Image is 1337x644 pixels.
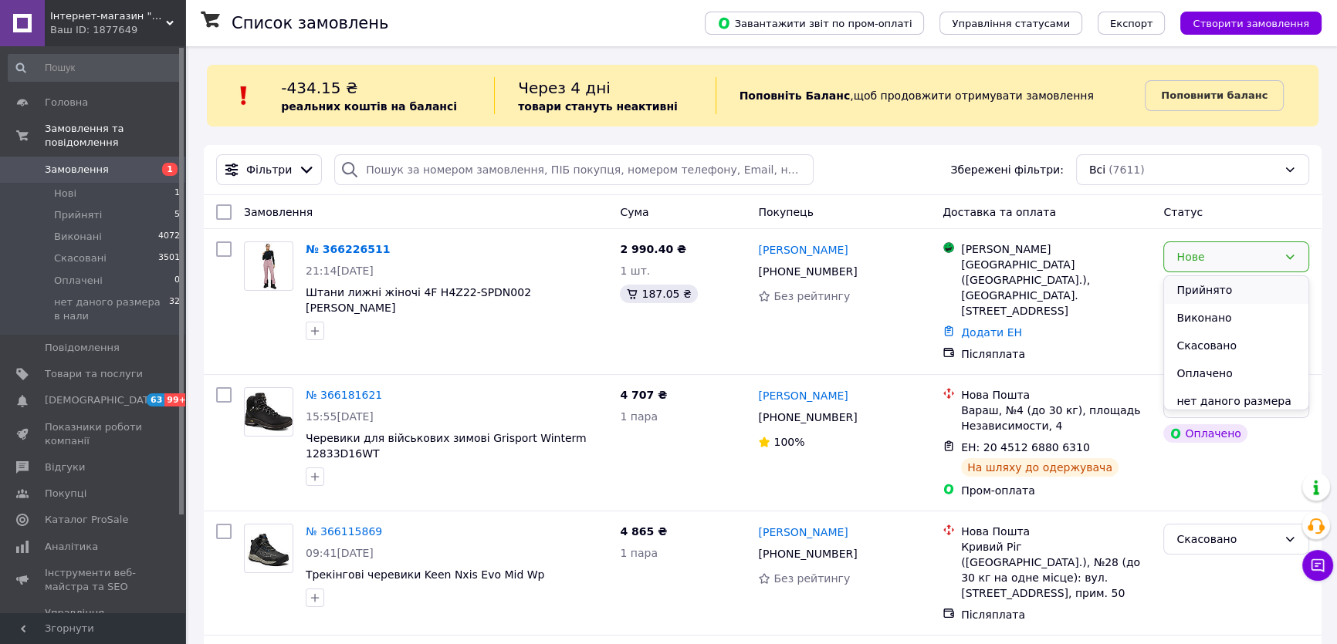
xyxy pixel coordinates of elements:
[244,524,293,573] a: Фото товару
[518,79,611,97] span: Через 4 дні
[164,393,190,406] span: 99+
[1176,531,1278,548] div: Скасовано
[306,432,587,460] a: Черевики для військових зимові Grisport Winterm 12833D16WT
[961,241,1151,257] div: [PERSON_NAME]
[961,387,1151,403] div: Нова Пошта
[1302,550,1333,581] button: Чат з покупцем
[1164,359,1308,387] li: Оплачено
[773,290,850,302] span: Без рейтингу
[1110,18,1153,29] span: Експорт
[740,89,851,102] b: Поповніть Баланс
[54,187,76,201] span: Нові
[961,607,1151,622] div: Післяплата
[1164,332,1308,359] li: Скасовано
[620,389,667,401] span: 4 707 ₴
[961,524,1151,539] div: Нова Пошта
[45,606,143,634] span: Управління сайтом
[45,341,120,355] span: Повідомлення
[1164,276,1308,304] li: Прийнято
[174,274,180,288] span: 0
[45,540,98,554] span: Аналітика
[45,513,128,527] span: Каталог ProSale
[50,23,185,37] div: Ваш ID: 1877649
[620,206,648,218] span: Cума
[281,79,357,97] span: -434.15 ₴
[306,286,531,314] span: Штани лижні жіночі 4F H4Z22-SPDN002 [PERSON_NAME]
[961,326,1022,339] a: Додати ЕН
[232,84,256,107] img: :exclamation:
[773,436,804,448] span: 100%
[306,265,374,277] span: 21:14[DATE]
[54,230,102,244] span: Виконані
[952,18,1070,29] span: Управління статусами
[54,208,102,222] span: Прийняті
[45,96,88,110] span: Головна
[45,566,143,594] span: Інструменти веб-майстра та SEO
[1161,89,1268,101] b: Поповнити баланс
[961,403,1151,433] div: Вараш, №4 (до 30 кг), площадь Независимости, 4
[716,77,1146,114] div: , щоб продовжити отримувати замовлення
[54,295,169,323] span: нет даного размера в нали
[961,539,1151,601] div: Кривий Ріг ([GEOGRAPHIC_DATA].), №28 (до 30 кг на одне місце): вул. [STREET_ADDRESS], прим. 50
[961,458,1119,477] div: На шляху до одержувача
[758,388,848,403] a: [PERSON_NAME]
[244,241,293,291] a: Фото товару
[50,9,166,23] span: Інтернет-магазин "Sport-Tops"
[247,524,290,572] img: Фото товару
[306,389,382,401] a: № 366181621
[162,163,178,176] span: 1
[281,100,457,113] b: реальних коштів на балансі
[620,547,658,559] span: 1 пара
[306,410,374,423] span: 15:55[DATE]
[1109,164,1145,176] span: (7611)
[306,243,390,255] a: № 366226511
[1164,387,1308,430] li: нет даного размера в нали
[620,525,667,538] span: 4 865 ₴
[620,265,650,277] span: 1 шт.
[1163,424,1247,443] div: Оплачено
[54,274,103,288] span: Оплачені
[758,411,857,423] span: [PHONE_NUMBER]
[8,54,181,82] input: Пошук
[961,483,1151,498] div: Пром-оплата
[45,163,109,177] span: Замовлення
[961,346,1151,362] div: Післяплата
[45,420,143,448] span: Показники роботи компанії
[1098,12,1166,35] button: Експорт
[1176,248,1278,265] div: Нове
[939,12,1082,35] button: Управління статусами
[45,122,185,150] span: Замовлення та повідомлення
[773,572,850,585] span: Без рейтингу
[334,154,813,185] input: Пошук за номером замовлення, ПІБ покупця, номером телефону, Email, номером накладної
[705,12,924,35] button: Завантажити звіт по пром-оплаті
[45,460,85,474] span: Відгуки
[174,208,180,222] span: 5
[54,251,107,265] span: Скасовані
[174,187,180,201] span: 1
[620,285,697,303] div: 187.05 ₴
[1164,304,1308,332] li: Виконано
[1180,12,1322,35] button: Створити замовлення
[45,367,143,381] span: Товари та послуги
[758,242,848,258] a: [PERSON_NAME]
[961,441,1090,453] span: ЕН: 20 4512 6880 6310
[158,230,180,244] span: 4072
[950,162,1063,177] span: Збережені фільтри:
[1163,206,1203,218] span: Статус
[252,242,284,290] img: Фото товару
[147,393,164,406] span: 63
[758,524,848,540] a: [PERSON_NAME]
[244,206,313,218] span: Замовлення
[943,206,1056,218] span: Доставка та оплата
[306,568,544,581] a: Трекінгові черевики Keen Nxis Evo Mid Wp
[245,393,293,431] img: Фото товару
[1165,16,1322,29] a: Створити замовлення
[620,410,658,423] span: 1 пара
[758,548,857,560] span: [PHONE_NUMBER]
[45,487,86,501] span: Покупці
[306,547,374,559] span: 09:41[DATE]
[961,257,1151,319] div: [GEOGRAPHIC_DATA] ([GEOGRAPHIC_DATA].), [GEOGRAPHIC_DATA]. [STREET_ADDRESS]
[518,100,678,113] b: товари стануть неактивні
